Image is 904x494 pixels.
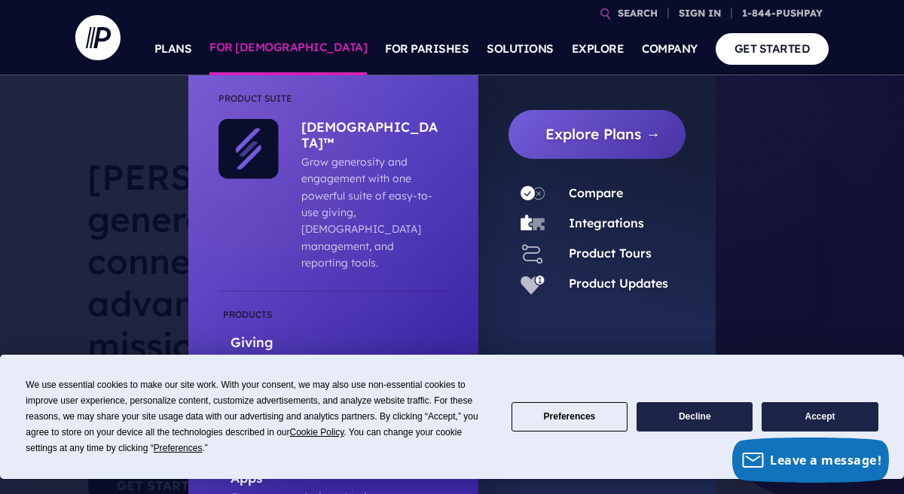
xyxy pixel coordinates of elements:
a: FOR [DEMOGRAPHIC_DATA] [209,23,367,75]
img: Compare - Icon [521,181,545,206]
p: [DEMOGRAPHIC_DATA]™ [301,119,441,154]
button: Accept [762,402,878,431]
a: COMPANY [642,23,698,75]
a: FOR PARISHES [385,23,469,75]
span: Leave a message! [770,452,881,468]
a: GET STARTED [716,33,829,64]
button: Decline [637,402,753,431]
a: Explore Plans → [521,110,686,159]
span: Cookie Policy [290,427,344,438]
a: SOLUTIONS [487,23,554,75]
a: [DEMOGRAPHIC_DATA]™ Grow generosity and engagement with one powerful suite of easy-to-use giving,... [279,119,441,272]
a: Compare - Icon [508,181,557,206]
a: Product Updates [569,276,668,291]
a: Product Tours - Icon [508,242,557,266]
p: A powerful giving platform proven to increase generosity [231,353,448,387]
img: Product Tours - Icon [521,242,545,266]
a: Giving A powerful giving platform proven to increase generosity [218,306,448,388]
p: Giving [231,334,448,353]
img: Product Updates - Icon [521,272,545,296]
div: We use essential cookies to make our site work. With your consent, we may also use non-essential ... [26,377,493,456]
p: Grow generosity and engagement with one powerful suite of easy-to-use giving, [DEMOGRAPHIC_DATA] ... [301,154,441,272]
img: Integrations - Icon [521,212,545,236]
a: Compare [569,185,623,200]
a: Integrations - Icon [508,212,557,236]
a: Product Tours [569,245,652,261]
img: ChurchStaq™ - Icon [218,119,279,179]
p: Apps [231,470,448,489]
button: Leave a message! [732,438,889,483]
span: Preferences [154,443,203,453]
a: PLANS [154,23,192,75]
button: Preferences [512,402,628,431]
li: Product Suite [218,90,448,119]
a: Product Updates - Icon [508,272,557,296]
a: Integrations [569,215,644,230]
a: EXPLORE [572,23,625,75]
